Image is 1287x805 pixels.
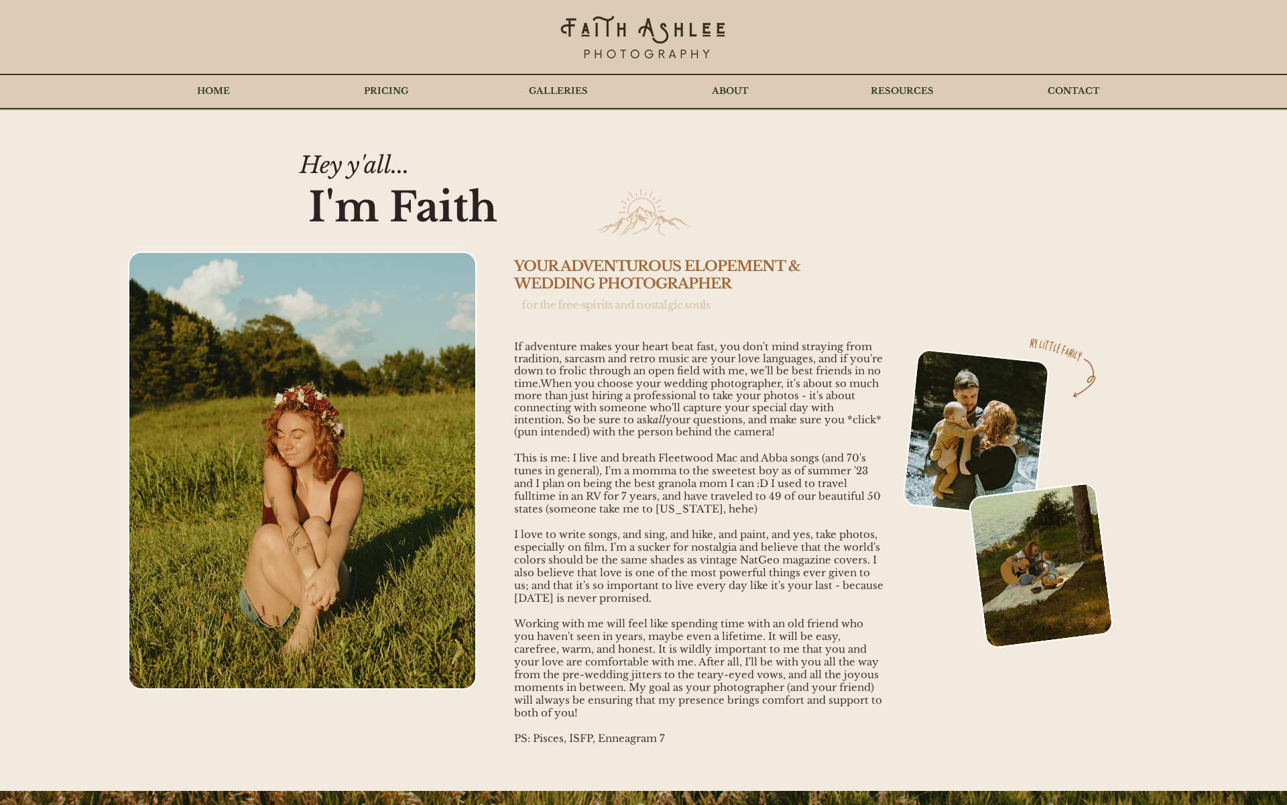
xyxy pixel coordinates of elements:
span: When you choose your wedding photographer, it's about so much more than just hiring a professiona... [514,377,881,439]
span: If adventure makes your heart beat fast, you don't mind straying from tradition, sarcasm and retr... [514,340,883,390]
p: RESOURCES [864,74,940,108]
img: my family-8.jpg [904,350,1049,517]
a: RESOURCES [816,74,988,108]
span: YOUR ADVENTUROUS ELOPEMENT & WEDDING PHOTOGRAPHER [514,258,800,292]
img: Faith's Logo Black (11).png [592,184,695,242]
span: Hey y'all... [300,151,410,179]
span: PS: Pisces, ISFP, Enneagram 7 [514,732,665,745]
a: GALLERIES [472,74,644,108]
span: all [653,413,666,426]
div: PRICING [300,74,472,108]
img: flower-crown-photos-tennessee-wedding-photographer-faith-ashlee-photo-12.jpg [129,253,475,688]
span: This is me: I live and breath Fleetwood Mac and Abba songs (and 70's tunes in general), I'm a mom... [514,451,881,515]
a: CONTACT [988,74,1160,108]
span: I'm Faith [308,182,497,232]
span: I love to write songs, and sing, and hike, and paint, and yes, take photos, especially on film. I... [514,528,883,604]
p: HOME [190,74,237,108]
nav: Site [127,74,1160,108]
img: unnamed (3).jpg [969,483,1113,648]
p: PRICING [357,74,415,108]
p: GALLERIES [522,74,595,108]
img: Faith's Logo Black_edited_edited.png [559,13,727,64]
span: for the free-spirits and nostalgic souls [522,298,710,311]
p: ABOUT [705,74,755,108]
p: CONTACT [1041,74,1107,108]
span: Working with me will feel like spending time with an old friend who you haven't seen in years, ma... [514,617,882,719]
a: HOME [127,74,300,108]
a: ABOUT [644,74,816,108]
